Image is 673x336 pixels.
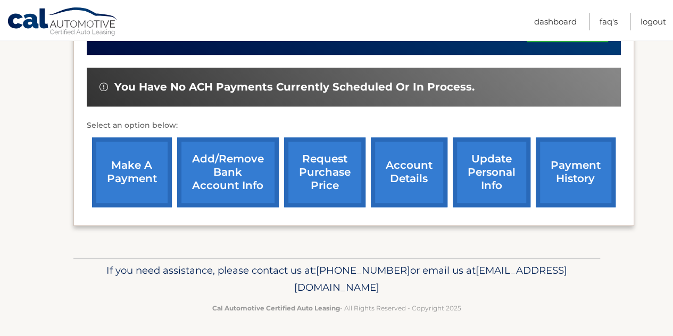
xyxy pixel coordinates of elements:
span: [PHONE_NUMBER] [316,264,410,276]
p: Select an option below: [87,119,621,132]
a: payment history [536,137,616,207]
img: alert-white.svg [99,83,108,91]
span: You have no ACH payments currently scheduled or in process. [114,80,475,94]
a: Cal Automotive [7,7,119,38]
strong: Cal Automotive Certified Auto Leasing [212,304,340,312]
a: Dashboard [534,13,577,30]
a: request purchase price [284,137,365,207]
p: - All Rights Reserved - Copyright 2025 [80,302,593,314]
p: If you need assistance, please contact us at: or email us at [80,262,593,296]
a: FAQ's [600,13,618,30]
a: make a payment [92,137,172,207]
a: account details [371,137,447,207]
a: Logout [641,13,666,30]
a: update personal info [453,137,530,207]
a: Add/Remove bank account info [177,137,279,207]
